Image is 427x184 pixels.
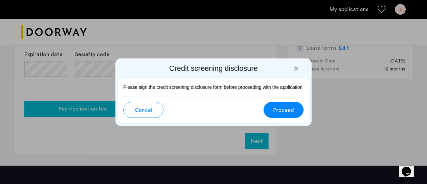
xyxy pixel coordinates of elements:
[118,64,309,73] h2: Credit screening disclosure
[399,157,420,177] iframe: chat widget
[264,102,304,118] button: button
[135,106,152,114] span: Cancel
[123,84,304,91] p: Please sign the credit screening disclosure form before proceeding with the application.
[273,106,294,114] span: Proceed
[123,102,163,118] button: button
